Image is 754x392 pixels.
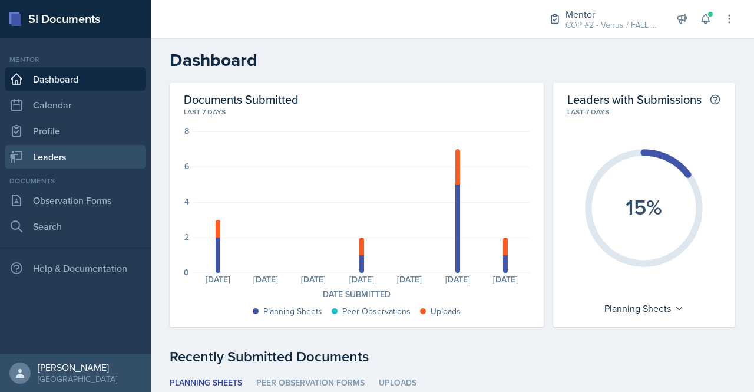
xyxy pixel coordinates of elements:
[194,275,242,284] div: [DATE]
[5,189,146,212] a: Observation Forms
[481,275,529,284] div: [DATE]
[184,107,530,117] div: Last 7 days
[386,275,434,284] div: [DATE]
[184,288,530,301] div: Date Submitted
[434,275,481,284] div: [DATE]
[342,305,411,318] div: Peer Observations
[170,50,735,71] h2: Dashboard
[5,145,146,169] a: Leaders
[263,305,322,318] div: Planning Sheets
[242,275,289,284] div: [DATE]
[184,162,189,170] div: 6
[5,119,146,143] a: Profile
[5,215,146,238] a: Search
[5,54,146,65] div: Mentor
[565,19,660,31] div: COP #2 - Venus / FALL 2025
[290,275,338,284] div: [DATE]
[5,176,146,186] div: Documents
[565,7,660,21] div: Mentor
[184,197,189,206] div: 4
[431,305,461,318] div: Uploads
[38,373,117,385] div: [GEOGRAPHIC_DATA]
[184,127,189,135] div: 8
[184,268,189,276] div: 0
[38,361,117,373] div: [PERSON_NAME]
[170,346,735,367] div: Recently Submitted Documents
[184,92,530,107] h2: Documents Submitted
[184,233,189,241] div: 2
[598,299,690,318] div: Planning Sheets
[5,256,146,280] div: Help & Documentation
[5,67,146,91] a: Dashboard
[626,192,662,222] text: 15%
[5,93,146,117] a: Calendar
[567,107,721,117] div: Last 7 days
[338,275,385,284] div: [DATE]
[567,92,702,107] h2: Leaders with Submissions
